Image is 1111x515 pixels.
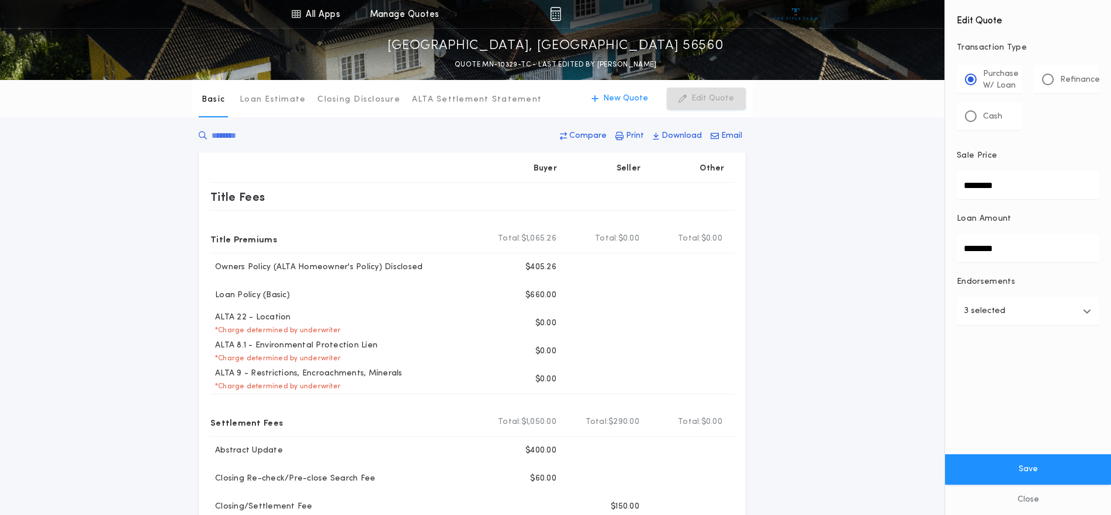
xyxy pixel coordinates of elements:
p: Other [700,163,725,175]
button: Print [612,126,648,147]
button: Compare [556,126,610,147]
button: Save [945,454,1111,485]
p: Print [626,130,644,142]
b: Total: [498,233,521,245]
p: Title Fees [210,187,265,206]
p: Settlement Fees [210,413,283,432]
span: $290.00 [608,416,639,428]
button: Download [649,126,705,147]
span: $0.00 [701,233,722,245]
p: Loan Policy (Basic) [210,290,290,301]
p: ALTA Settlement Statement [412,94,542,106]
p: QUOTE MN-10329-TC - LAST EDITED BY [PERSON_NAME] [455,59,656,71]
p: $0.00 [535,318,556,329]
p: [GEOGRAPHIC_DATA], [GEOGRAPHIC_DATA] 56560 [387,37,724,55]
p: Cash [983,111,1002,123]
button: New Quote [580,88,660,110]
b: Total: [678,233,701,245]
img: vs-icon [774,8,818,20]
p: $400.00 [525,445,556,457]
p: $0.00 [535,346,556,357]
p: New Quote [603,93,648,105]
b: Total: [586,416,609,428]
p: Title Premiums [210,229,277,248]
b: Total: [498,416,521,428]
p: ALTA 22 - Location [210,312,291,323]
p: ALTA 8.1 - Environmental Protection Lien [210,340,378,352]
p: Closing Re-check/Pre-close Search Fee [210,473,375,485]
p: Closing Disclosure [317,94,400,106]
img: img [550,7,561,21]
button: 3 selected [957,297,1099,325]
button: Email [707,126,746,147]
input: Sale Price [957,171,1099,199]
p: * Charge determined by underwriter [210,382,341,391]
input: Loan Amount [957,234,1099,262]
p: Email [721,130,742,142]
button: Close [945,485,1111,515]
p: * Charge determined by underwriter [210,326,341,335]
p: Download [662,130,702,142]
p: Closing/Settlement Fee [210,501,313,513]
span: $0.00 [618,233,639,245]
p: ALTA 9 - Restrictions, Encroachments, Minerals [210,368,403,380]
p: $0.00 [535,374,556,385]
b: Total: [678,416,701,428]
p: $150.00 [611,501,639,513]
p: Abstract Update [210,445,283,457]
b: Total: [595,233,618,245]
p: Owners Policy (ALTA Homeowner's Policy) Disclosed [210,262,423,273]
p: Loan Amount [957,213,1012,225]
p: Refinance [1060,74,1100,86]
p: Loan Estimate [240,94,306,106]
p: Seller [617,163,641,175]
span: $0.00 [701,416,722,428]
span: $1,050.00 [521,416,556,428]
p: $405.26 [525,262,556,273]
p: Endorsements [957,276,1099,288]
p: 3 selected [964,304,1005,318]
p: $660.00 [525,290,556,301]
button: Edit Quote [667,88,746,110]
p: Basic [202,94,225,106]
p: Sale Price [957,150,997,162]
p: Edit Quote [691,93,734,105]
p: Purchase W/ Loan [983,68,1019,92]
h4: Edit Quote [957,7,1099,28]
p: Buyer [534,163,557,175]
p: $60.00 [530,473,556,485]
p: Compare [569,130,607,142]
span: $1,065.26 [521,233,556,245]
p: * Charge determined by underwriter [210,354,341,363]
p: Transaction Type [957,42,1099,54]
